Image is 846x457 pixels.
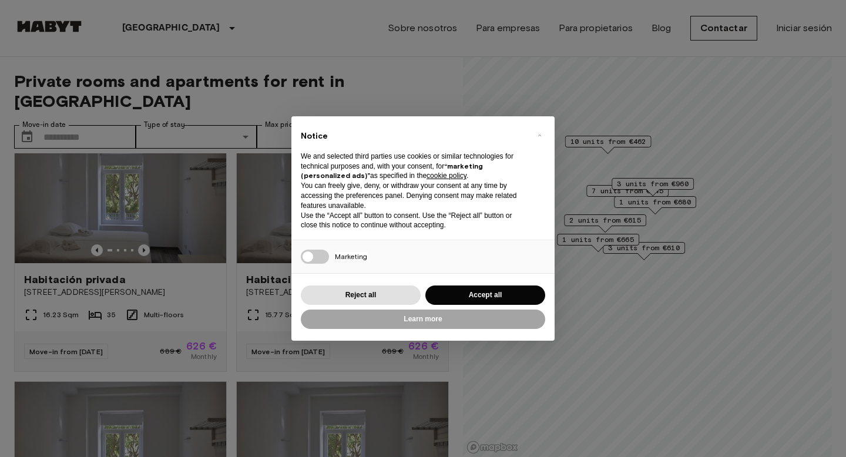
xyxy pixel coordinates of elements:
[538,128,542,142] span: ×
[301,162,483,180] strong: “marketing (personalized ads)”
[427,172,466,180] a: cookie policy
[301,211,526,231] p: Use the “Accept all” button to consent. Use the “Reject all” button or close this notice to conti...
[301,285,421,305] button: Reject all
[301,152,526,181] p: We and selected third parties use cookies or similar technologies for technical purposes and, wit...
[335,252,367,261] span: Marketing
[301,310,545,329] button: Learn more
[425,285,545,305] button: Accept all
[301,130,526,142] h2: Notice
[530,126,549,145] button: Close this notice
[301,181,526,210] p: You can freely give, deny, or withdraw your consent at any time by accessing the preferences pane...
